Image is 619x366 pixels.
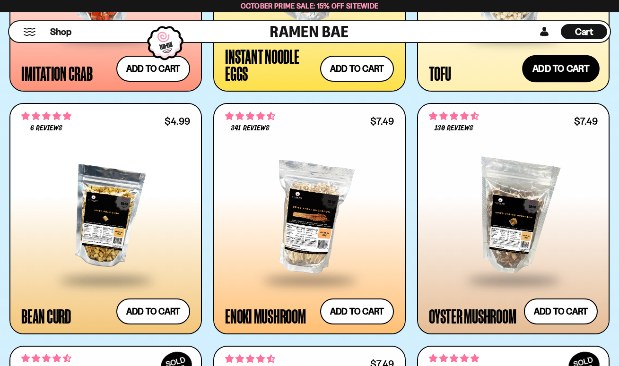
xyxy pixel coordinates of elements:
[370,117,394,126] div: $7.49
[116,298,190,324] button: Add to cart
[225,353,275,365] span: 4.59 stars
[165,117,190,126] div: $4.99
[225,307,306,324] div: Enoki Mushroom
[575,26,593,37] span: Cart
[524,298,598,324] button: Add to cart
[9,103,202,334] a: 5.00 stars 6 reviews $4.99 Bean Curd Add to cart
[21,110,71,122] span: 5.00 stars
[21,307,71,324] div: Bean Curd
[116,56,190,82] button: Add to cart
[429,110,479,122] span: 4.68 stars
[21,352,71,365] span: 4.52 stars
[417,103,610,334] a: 4.68 stars 130 reviews $7.49 Oyster Mushroom Add to cart
[225,110,275,122] span: 4.53 stars
[429,307,516,324] div: Oyster Mushroom
[23,28,36,36] button: Mobile Menu Trigger
[574,117,598,126] div: $7.49
[320,56,394,82] button: Add to cart
[213,103,406,334] a: 4.53 stars 341 reviews $7.49 Enoki Mushroom Add to cart
[241,1,379,10] span: October Prime Sale: 15% off Sitewide
[429,352,479,365] span: 4.86 stars
[522,55,600,83] button: Add to cart
[561,21,607,42] div: Cart
[225,48,315,82] div: Instant Noodle Eggs
[435,125,473,132] span: 130 reviews
[21,65,93,82] div: Imitation Crab
[50,24,71,39] a: Shop
[50,26,71,38] span: Shop
[30,125,62,132] span: 6 reviews
[320,298,394,324] button: Add to cart
[231,125,269,132] span: 341 reviews
[429,65,451,82] div: Tofu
